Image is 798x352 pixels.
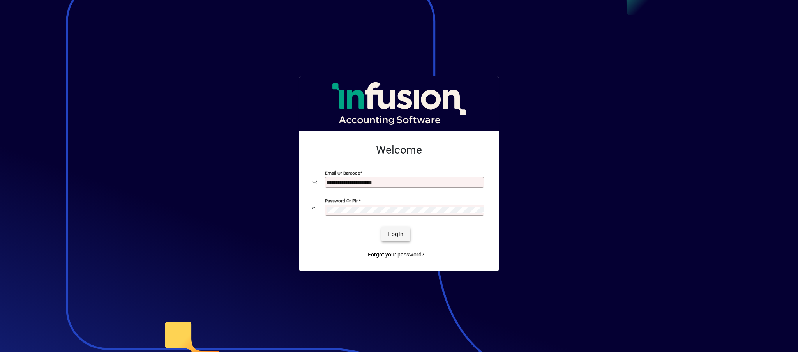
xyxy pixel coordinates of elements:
h2: Welcome [312,143,486,157]
span: Forgot your password? [368,251,424,259]
button: Login [381,227,410,241]
span: Login [388,230,404,239]
mat-label: Email or Barcode [325,170,360,176]
mat-label: Password or Pin [325,198,358,203]
a: Forgot your password? [365,248,427,262]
